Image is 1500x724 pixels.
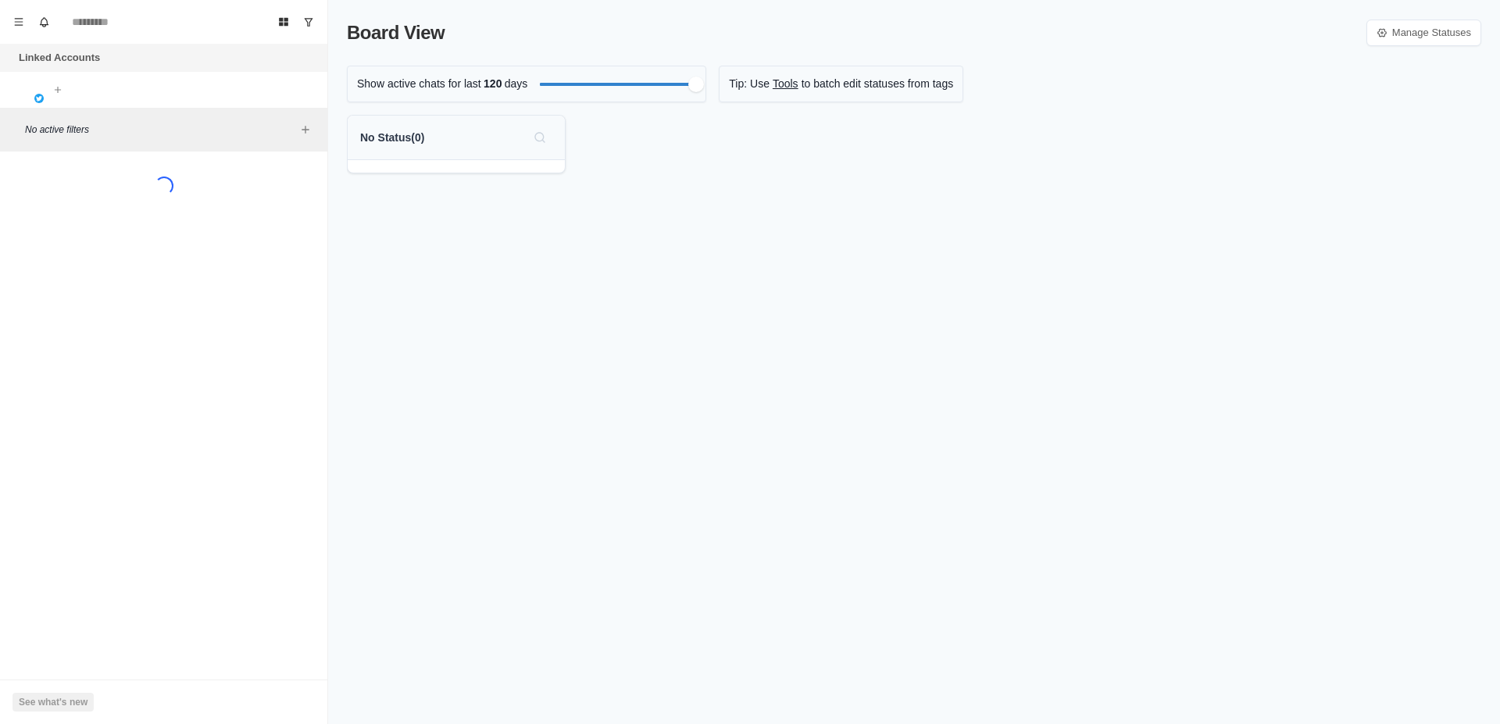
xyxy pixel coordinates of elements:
button: Add account [48,80,67,99]
p: Show active chats for last [357,76,481,92]
div: Filter by activity days [688,77,704,92]
p: Linked Accounts [19,50,100,66]
a: Manage Statuses [1366,20,1481,46]
button: Notifications [31,9,56,34]
p: Tip: Use [729,76,770,92]
p: to batch edit statuses from tags [802,76,954,92]
button: Board View [271,9,296,34]
span: 120 [481,76,505,92]
p: No Status ( 0 ) [360,130,424,146]
button: Menu [6,9,31,34]
img: picture [34,94,44,103]
p: No active filters [25,123,296,137]
p: days [505,76,528,92]
p: Board View [347,19,445,47]
button: Add filters [296,120,315,139]
button: Show unread conversations [296,9,321,34]
button: Search [527,125,552,150]
a: Tools [773,76,798,92]
button: See what's new [12,693,94,712]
